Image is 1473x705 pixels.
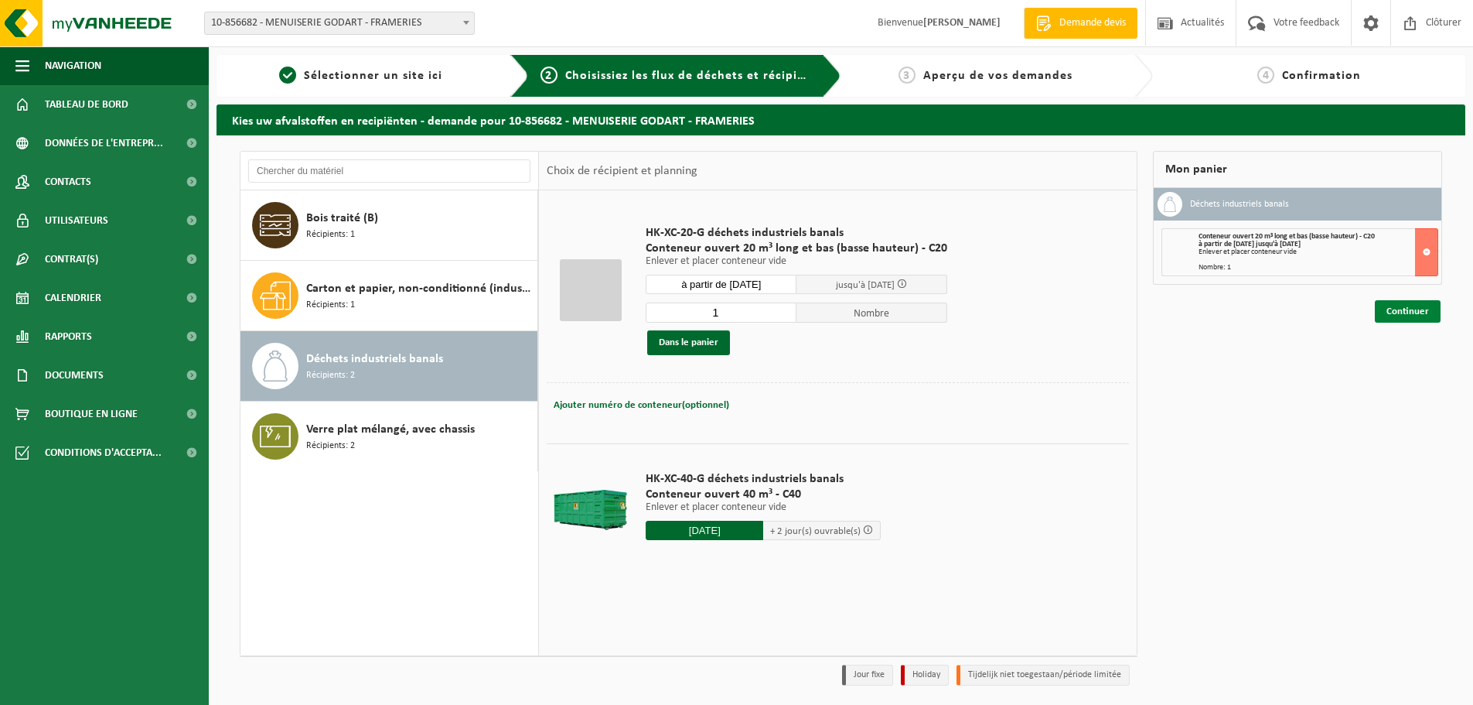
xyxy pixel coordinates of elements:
[45,124,163,163] span: Données de l'entrepr...
[1199,264,1437,272] div: Nombre: 1
[901,665,949,686] li: Holiday
[552,395,731,416] button: Ajouter numéro de conteneur(optionnel)
[306,228,355,242] span: Récipients: 1
[224,67,498,85] a: 1Sélectionner un site ici
[306,279,534,298] span: Carton et papier, non-conditionné (industriel)
[842,665,893,686] li: Jour fixe
[646,275,796,294] input: Sélectionnez date
[304,70,442,82] span: Sélectionner un site ici
[45,85,128,124] span: Tableau de bord
[45,201,108,240] span: Utilisateurs
[279,67,296,84] span: 1
[240,261,538,331] button: Carton et papier, non-conditionné (industriel) Récipients: 1
[45,356,104,395] span: Documents
[306,350,443,368] span: Déchets industriels banals
[217,104,1465,135] h2: Kies uw afvalstoffen en recipiënten - demande pour 10-856682 - MENUISERIE GODART - FRAMERIES
[306,298,355,313] span: Récipients: 1
[240,331,538,402] button: Déchets industriels banals Récipients: 2
[1199,232,1375,241] span: Conteneur ouvert 20 m³ long et bas (basse hauteur) - C20
[540,67,557,84] span: 2
[306,368,355,383] span: Récipients: 2
[923,17,1001,29] strong: [PERSON_NAME]
[1024,8,1137,39] a: Demande devis
[240,402,538,471] button: Verre plat mélangé, avec chassis Récipients: 2
[248,159,530,183] input: Chercher du matériel
[240,190,538,261] button: Bois traité (B) Récipients: 1
[45,163,91,201] span: Contacts
[45,279,101,317] span: Calendrier
[1199,248,1437,256] div: Enlever et placer conteneur vide
[646,502,881,513] p: Enlever et placer conteneur vide
[565,70,823,82] span: Choisissiez les flux de déchets et récipients
[1282,70,1361,82] span: Confirmation
[770,526,861,536] span: + 2 jour(s) ouvrable(s)
[45,317,92,356] span: Rapports
[923,70,1072,82] span: Aperçu de vos demandes
[646,471,881,487] span: HK-XC-40-G déchets industriels banals
[647,330,730,355] button: Dans le panier
[45,240,98,279] span: Contrat(s)
[1190,192,1289,217] h3: Déchets industriels banals
[1153,151,1442,188] div: Mon panier
[205,12,474,34] span: 10-856682 - MENUISERIE GODART - FRAMERIES
[306,209,378,228] span: Bois traité (B)
[646,225,947,241] span: HK-XC-20-G déchets industriels banals
[539,152,705,190] div: Choix de récipient et planning
[898,67,916,84] span: 3
[554,400,729,410] span: Ajouter numéro de conteneur(optionnel)
[956,665,1130,686] li: Tijdelijk niet toegestaan/période limitée
[306,420,475,439] span: Verre plat mélangé, avec chassis
[646,487,881,502] span: Conteneur ouvert 40 m³ - C40
[45,395,138,433] span: Boutique en ligne
[646,256,947,267] p: Enlever et placer conteneur vide
[646,241,947,256] span: Conteneur ouvert 20 m³ long et bas (basse hauteur) - C20
[796,303,947,323] span: Nombre
[45,433,162,472] span: Conditions d'accepta...
[204,12,475,35] span: 10-856682 - MENUISERIE GODART - FRAMERIES
[646,521,763,540] input: Sélectionnez date
[45,46,101,85] span: Navigation
[1055,15,1130,31] span: Demande devis
[836,280,895,290] span: jusqu'à [DATE]
[1257,67,1274,84] span: 4
[1199,240,1301,248] strong: à partir de [DATE] jusqu'à [DATE]
[306,439,355,453] span: Récipients: 2
[1375,300,1441,323] a: Continuer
